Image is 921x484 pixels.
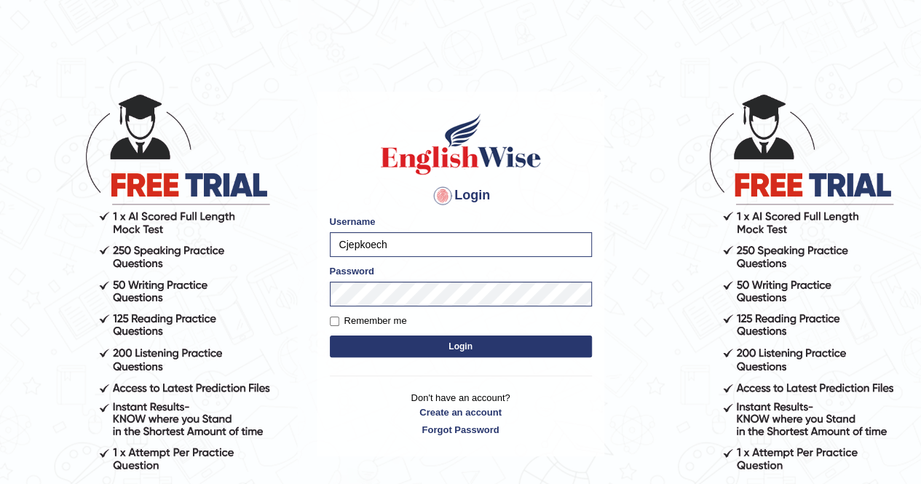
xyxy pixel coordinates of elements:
label: Password [330,264,374,278]
a: Forgot Password [330,423,592,437]
p: Don't have an account? [330,391,592,436]
input: Remember me [330,317,339,326]
img: Logo of English Wise sign in for intelligent practice with AI [378,111,544,177]
button: Login [330,336,592,357]
label: Remember me [330,314,407,328]
label: Username [330,215,376,229]
h4: Login [330,184,592,207]
a: Create an account [330,405,592,419]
